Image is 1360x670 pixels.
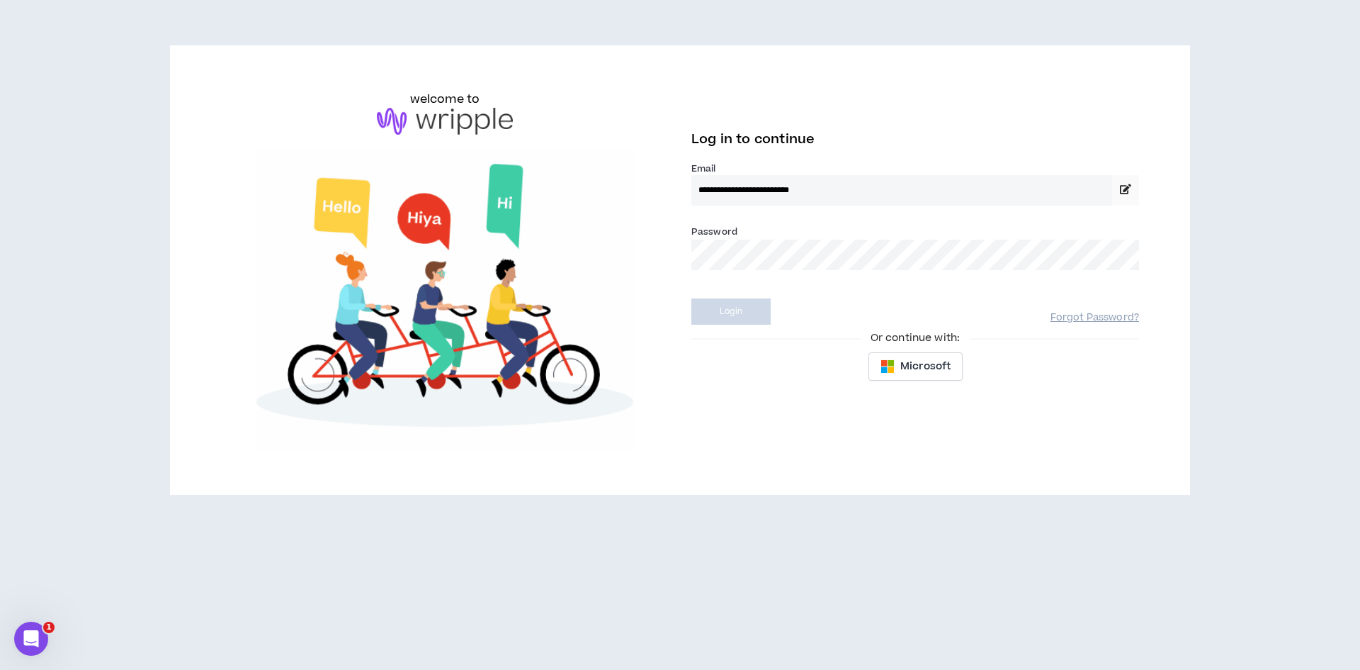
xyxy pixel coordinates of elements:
[43,622,55,633] span: 1
[691,162,1139,175] label: Email
[691,298,771,325] button: Login
[861,330,970,346] span: Or continue with:
[14,622,48,656] iframe: Intercom live chat
[868,352,963,381] button: Microsoft
[691,130,815,148] span: Log in to continue
[410,91,480,108] h6: welcome to
[900,359,951,374] span: Microsoft
[691,225,737,238] label: Password
[1050,311,1139,325] a: Forgot Password?
[377,108,513,135] img: logo-brand.png
[221,149,669,450] img: Welcome to Wripple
